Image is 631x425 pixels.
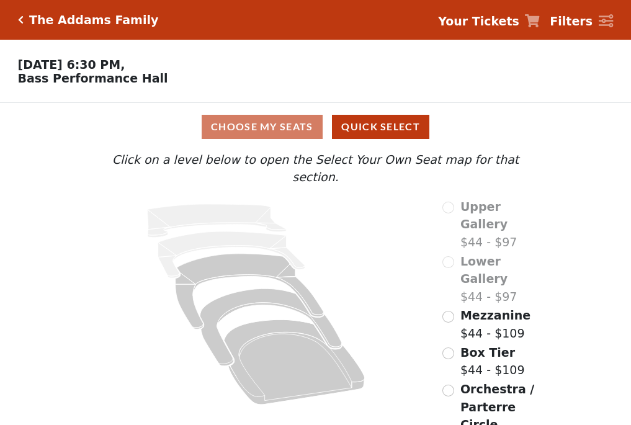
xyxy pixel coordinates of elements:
[550,14,593,28] strong: Filters
[18,16,24,24] a: Click here to go back to filters
[438,12,540,30] a: Your Tickets
[87,151,543,186] p: Click on a level below to open the Select Your Own Seat map for that section.
[550,12,613,30] a: Filters
[460,344,525,379] label: $44 - $109
[460,253,544,306] label: $44 - $97
[332,115,429,139] button: Quick Select
[460,198,544,251] label: $44 - $97
[148,204,287,238] path: Upper Gallery - Seats Available: 0
[460,346,515,359] span: Box Tier
[225,320,365,405] path: Orchestra / Parterre Circle - Seats Available: 157
[460,308,530,322] span: Mezzanine
[460,306,530,342] label: $44 - $109
[460,200,508,231] span: Upper Gallery
[158,231,305,278] path: Lower Gallery - Seats Available: 0
[438,14,519,28] strong: Your Tickets
[460,254,508,286] span: Lower Gallery
[29,13,158,27] h5: The Addams Family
